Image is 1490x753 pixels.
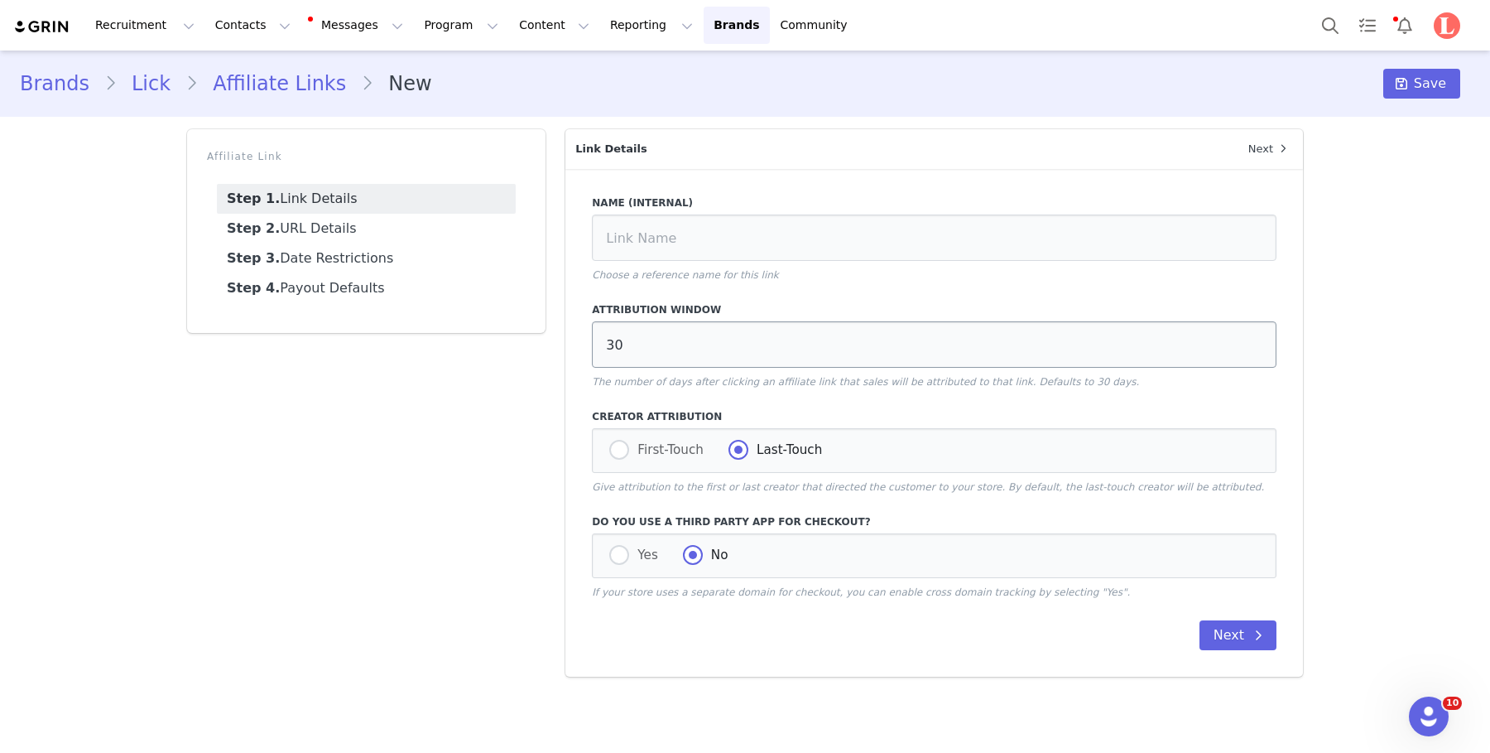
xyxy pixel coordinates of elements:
button: Notifications [1387,7,1423,44]
img: d9c6fb0a-f2eb-4dfe-bf3d-9d7fff3e8a21.png [1434,12,1460,39]
span: 10 [1443,697,1462,710]
button: Profile [1424,12,1477,39]
button: Messages [301,7,413,44]
button: Contacts [205,7,300,44]
button: Program [414,7,508,44]
label: Do you use a third party app for checkout? [592,514,1276,529]
button: Content [509,7,599,44]
a: Community [771,7,865,44]
a: Link Details [217,184,516,214]
label: Creator Attribution [592,409,1276,424]
p: Link Details [565,129,1238,169]
span: Save [1414,74,1446,94]
button: Reporting [600,7,703,44]
a: Lick [117,69,185,99]
a: Payout Defaults [217,273,516,303]
button: Recruitment [85,7,204,44]
strong: Step 4. [227,280,280,296]
button: Save [1383,69,1460,99]
span: First-Touch [629,442,704,457]
a: Affiliate Links [198,69,361,99]
button: Next [1199,620,1276,650]
a: Date Restrictions [217,244,516,273]
strong: Step 2. [227,220,280,236]
p: The number of days after clicking an affiliate link that sales will be attributed to that link. D... [592,374,1276,389]
strong: Step 3. [227,250,280,266]
label: Name (Internal) [592,195,1276,210]
p: If your store uses a separate domain for checkout, you can enable cross domain tracking by select... [592,585,1276,600]
span: Last-Touch [748,442,822,457]
a: Tasks [1349,7,1386,44]
iframe: Intercom live chat [1409,697,1449,736]
button: Search [1312,7,1348,44]
a: Brands [704,7,769,44]
span: Yes [629,548,658,562]
strong: Step 1. [227,191,280,206]
a: Next [1238,129,1303,169]
input: 30 days [592,321,1276,368]
input: Link Name [592,215,1276,261]
span: No [703,548,728,562]
label: Attribution window [592,302,1276,317]
p: Choose a reference name for this link [592,268,1276,282]
a: Brands [20,69,104,99]
p: Give attribution to the first or last creator that directed the customer to your store. By defaul... [592,480,1276,495]
p: Affiliate Link [207,149,526,164]
img: grin logo [13,19,71,35]
a: URL Details [217,214,516,244]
